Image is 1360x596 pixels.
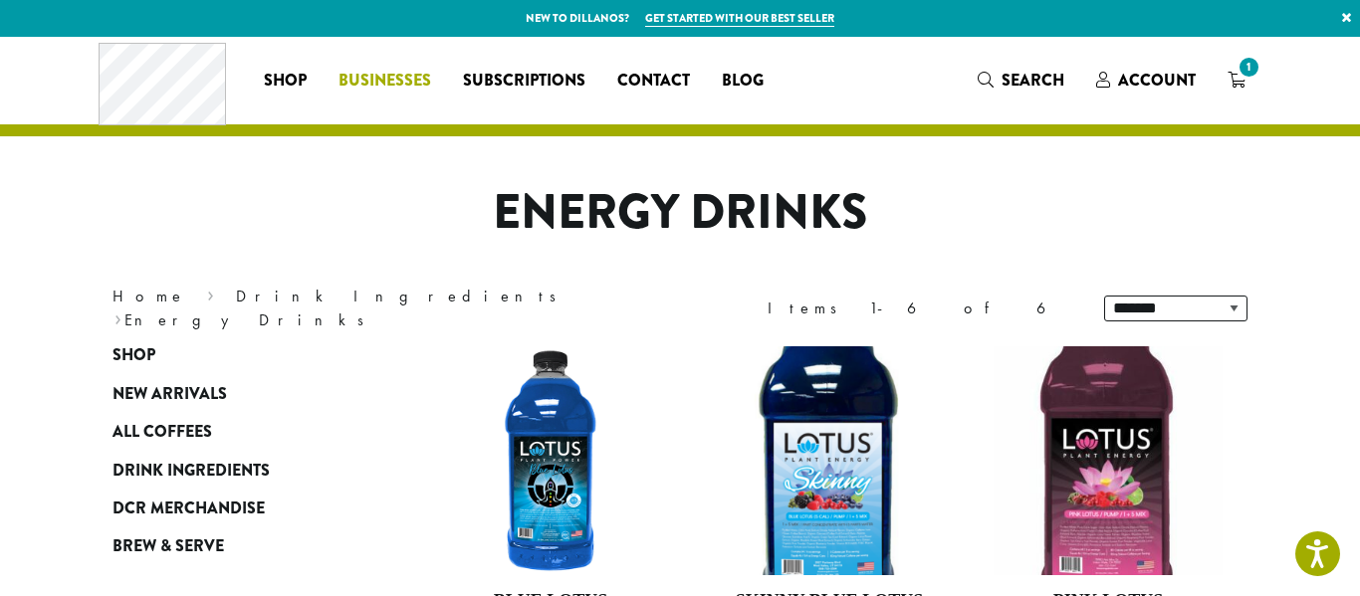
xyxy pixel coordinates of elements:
a: Brew & Serve [113,527,351,565]
span: Brew & Serve [113,534,224,559]
a: Shop [113,336,351,374]
span: › [114,301,121,332]
nav: Breadcrumb [113,285,650,332]
a: Home [113,286,186,306]
a: New Arrivals [113,375,351,413]
a: Get started with our best seller [645,10,834,27]
img: Lotus-Blue-Stock-01.png [436,346,665,575]
span: Shop [113,343,155,368]
span: All Coffees [113,420,212,445]
span: Drink Ingredients [113,459,270,484]
span: DCR Merchandise [113,497,265,521]
a: Search [962,64,1080,97]
span: Subscriptions [463,69,585,94]
span: Search [1002,69,1064,92]
a: Drink Ingredients [236,286,569,306]
a: Shop [248,65,323,97]
img: Lotus_pink_front_1080x-300x300.jpg [994,346,1223,575]
span: New Arrivals [113,382,227,407]
span: › [207,278,214,308]
span: Account [1118,69,1196,92]
div: Items 1-6 of 6 [768,297,1074,320]
span: 1 [1236,54,1262,81]
span: Shop [264,69,307,94]
a: Drink Ingredients [113,451,351,489]
a: All Coffees [113,413,351,451]
h1: Energy Drinks [98,184,1262,242]
img: 446_1080x-300x300.png [715,346,944,575]
a: DCR Merchandise [113,490,351,527]
span: Blog [722,69,764,94]
span: Contact [617,69,690,94]
span: Businesses [339,69,431,94]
